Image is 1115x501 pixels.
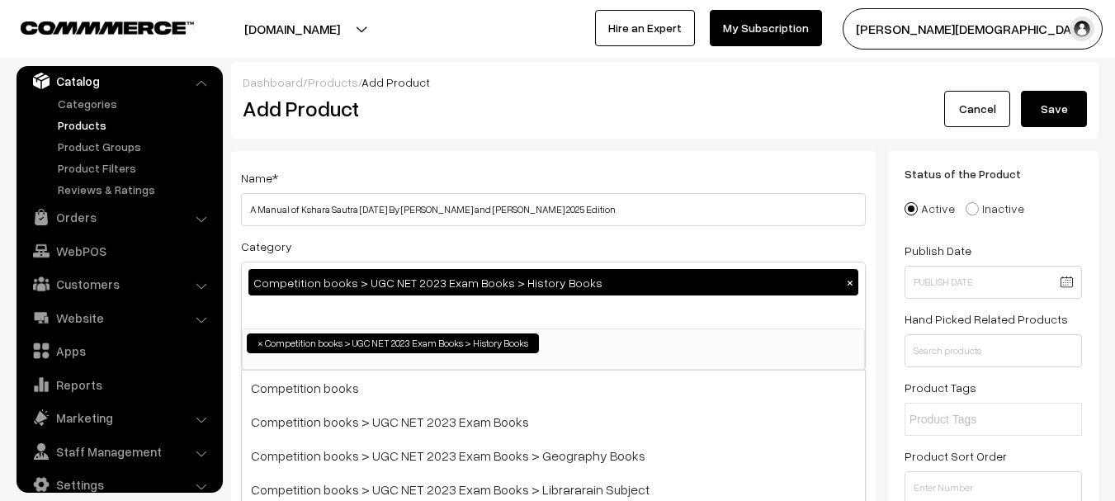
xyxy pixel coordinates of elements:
span: Competition books > UGC NET 2023 Exam Books > Geography Books [242,438,865,472]
a: WebPOS [21,236,217,266]
button: [PERSON_NAME][DEMOGRAPHIC_DATA] [843,8,1103,50]
label: Publish Date [905,242,971,259]
label: Product Sort Order [905,447,1007,465]
a: Cancel [944,91,1010,127]
button: [DOMAIN_NAME] [187,8,398,50]
a: Hire an Expert [595,10,695,46]
span: Competition books > UGC NET 2023 Exam Books [242,404,865,438]
a: Customers [21,269,217,299]
a: Reviews & Ratings [54,181,217,198]
img: user [1070,17,1094,41]
img: COMMMERCE [21,21,194,34]
a: Products [308,75,358,89]
label: Active [905,200,955,217]
h2: Add Product [243,96,870,121]
input: Publish Date [905,266,1082,299]
a: Staff Management [21,437,217,466]
span: Status of the Product [905,167,1041,181]
a: Website [21,303,217,333]
input: Product Tags [909,411,1054,428]
label: Hand Picked Related Products [905,310,1068,328]
input: Search products [905,334,1082,367]
a: Product Filters [54,159,217,177]
a: Reports [21,370,217,399]
a: Categories [54,95,217,112]
span: × [257,336,263,351]
label: Name [241,169,278,187]
a: Marketing [21,403,217,432]
button: Save [1021,91,1087,127]
label: Category [241,238,292,255]
label: Product Tags [905,379,976,396]
span: Add Product [361,75,430,89]
a: Products [54,116,217,134]
li: Competition books > UGC NET 2023 Exam Books > History Books [247,333,539,353]
div: Competition books > UGC NET 2023 Exam Books > History Books [248,269,858,295]
a: Orders [21,202,217,232]
a: Apps [21,336,217,366]
button: × [843,275,858,290]
input: Name [241,193,866,226]
a: Dashboard [243,75,303,89]
a: Catalog [21,66,217,96]
div: / / [243,73,1087,91]
a: My Subscription [710,10,822,46]
a: Product Groups [54,138,217,155]
a: COMMMERCE [21,17,165,36]
span: Competition books [242,371,865,404]
a: Settings [21,470,217,499]
label: Inactive [966,200,1024,217]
